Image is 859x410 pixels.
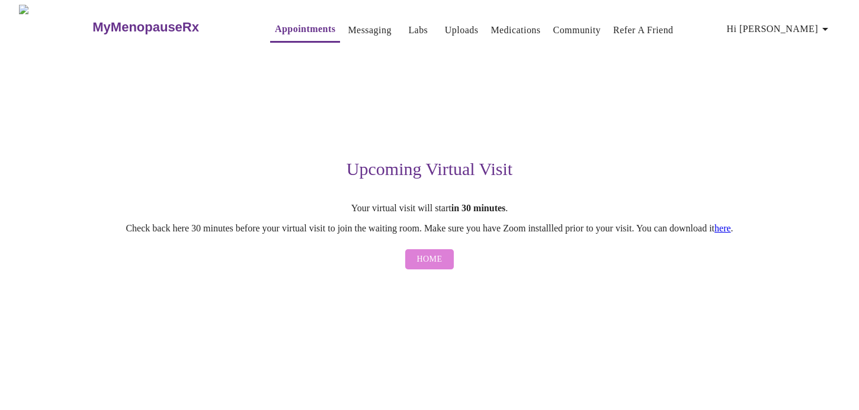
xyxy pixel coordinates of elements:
[19,5,91,49] img: MyMenopauseRx Logo
[608,18,678,42] button: Refer a Friend
[92,20,199,35] h3: MyMenopauseRx
[549,18,606,42] button: Community
[408,22,428,39] a: Labs
[417,252,443,267] span: Home
[440,18,483,42] button: Uploads
[275,21,335,37] a: Appointments
[445,22,479,39] a: Uploads
[91,7,246,48] a: MyMenopauseRx
[343,18,396,42] button: Messaging
[348,22,391,39] a: Messaging
[451,203,506,213] strong: in 30 minutes
[613,22,674,39] a: Refer a Friend
[65,223,794,234] p: Check back here 30 minutes before your virtual visit to join the waiting room. Make sure you have...
[491,22,540,39] a: Medications
[405,249,454,270] button: Home
[486,18,545,42] button: Medications
[722,17,837,41] button: Hi [PERSON_NAME]
[65,203,794,214] p: Your virtual visit will start .
[270,17,340,43] button: Appointments
[553,22,601,39] a: Community
[402,243,457,276] a: Home
[399,18,437,42] button: Labs
[727,21,832,37] span: Hi [PERSON_NAME]
[714,223,731,233] a: here
[65,159,794,179] h3: Upcoming Virtual Visit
